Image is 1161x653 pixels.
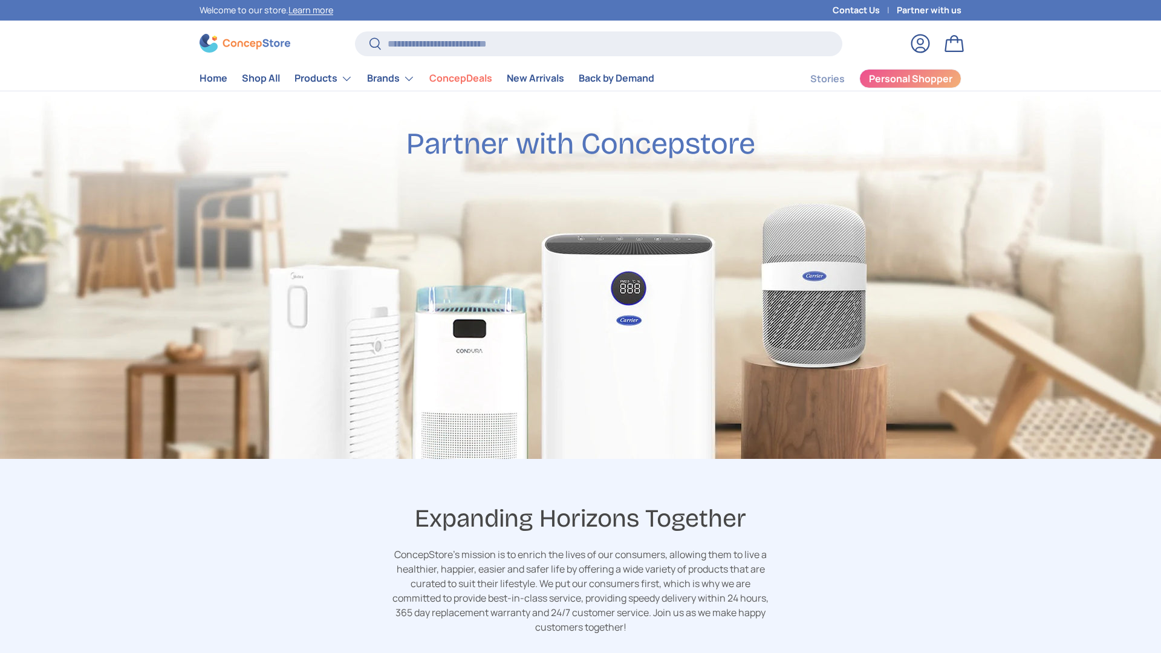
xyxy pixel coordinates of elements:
[287,67,360,91] summary: Products
[200,67,227,90] a: Home
[390,547,771,634] p: ConcepStore’s mission is to enrich the lives of our consumers, allowing them to live a healthier,...
[897,4,961,17] a: Partner with us
[869,74,952,83] span: Personal Shopper
[200,34,290,53] img: ConcepStore
[242,67,280,90] a: Shop All
[367,67,415,91] a: Brands
[200,4,333,17] p: Welcome to our store.
[415,502,746,535] span: Expanding Horizons Together
[579,67,654,90] a: Back by Demand
[781,67,961,91] nav: Secondary
[288,4,333,16] a: Learn more
[859,69,961,88] a: Personal Shopper
[294,67,353,91] a: Products
[810,67,845,91] a: Stories
[406,125,755,163] h2: Partner with Concepstore
[507,67,564,90] a: New Arrivals
[833,4,897,17] a: Contact Us
[429,67,492,90] a: ConcepDeals
[200,67,654,91] nav: Primary
[360,67,422,91] summary: Brands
